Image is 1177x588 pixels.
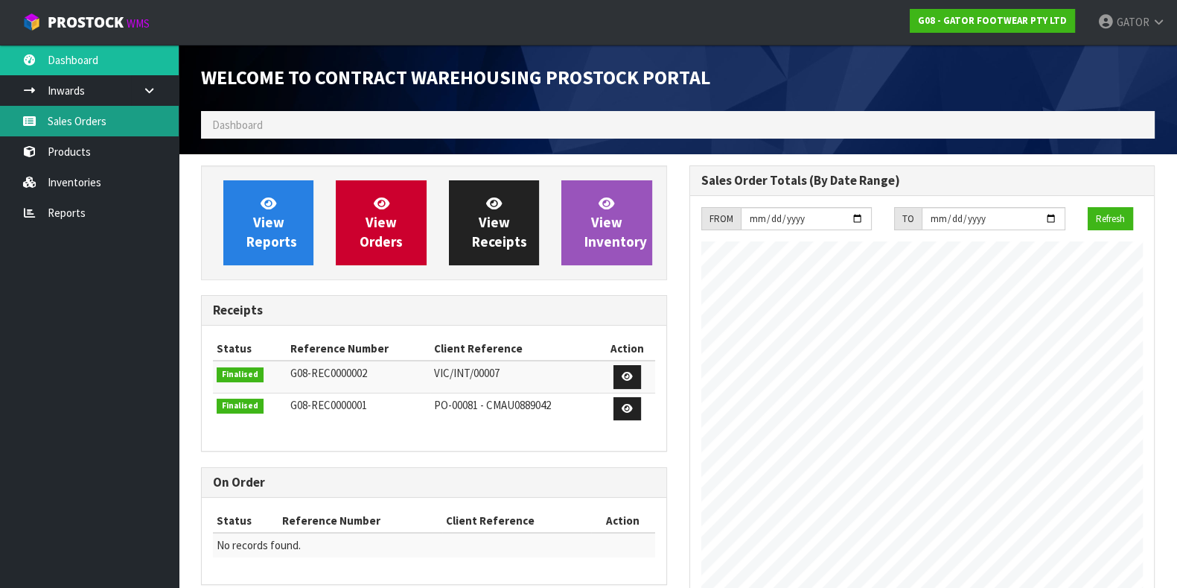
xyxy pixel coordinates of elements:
a: ViewOrders [336,180,426,265]
span: View Inventory [584,195,647,250]
th: Client Reference [430,337,599,361]
span: GATOR [1117,15,1149,29]
th: Client Reference [442,509,591,533]
td: No records found. [213,533,655,557]
span: Finalised [217,399,264,414]
span: ProStock [48,13,124,32]
h3: On Order [213,475,655,490]
span: View Receipts [472,195,527,250]
th: Status [213,337,287,361]
span: View Reports [246,195,297,250]
th: Status [213,509,278,533]
div: FROM [701,207,741,231]
span: Dashboard [212,118,263,132]
button: Refresh [1088,207,1133,231]
span: G08-REC0000001 [290,398,367,412]
img: cube-alt.png [22,13,41,31]
span: PO-00081 - CMAU0889042 [434,398,551,412]
span: Welcome to Contract Warehousing ProStock Portal [201,65,710,89]
span: G08-REC0000002 [290,366,367,380]
th: Action [591,509,654,533]
div: TO [894,207,922,231]
h3: Sales Order Totals (By Date Range) [701,174,1143,188]
th: Reference Number [287,337,430,361]
a: ViewReceipts [449,180,539,265]
a: ViewInventory [561,180,651,265]
a: ViewReports [223,180,313,265]
h3: Receipts [213,303,655,317]
strong: G08 - GATOR FOOTWEAR PTY LTD [918,14,1067,27]
span: View Orders [360,195,403,250]
span: VIC/INT/00007 [434,366,500,380]
span: Finalised [217,367,264,382]
th: Reference Number [278,509,442,533]
th: Action [599,337,655,361]
small: WMS [127,16,150,31]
